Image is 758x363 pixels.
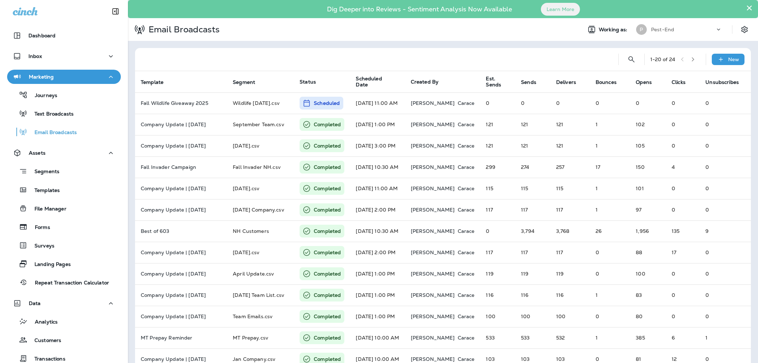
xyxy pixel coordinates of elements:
[636,143,644,149] span: Open rate:87% (Opens/Sends)
[596,79,617,85] span: Bounces
[350,327,405,348] td: [DATE] 10:00 AM
[738,23,751,36] button: Settings
[728,57,739,62] p: New
[700,92,751,114] td: 0
[700,178,751,199] td: 0
[314,185,341,192] p: Completed
[27,111,74,118] p: Text Broadcasts
[356,76,402,88] span: Scheduled Date
[233,313,273,320] span: Team Emails.csv
[141,122,221,127] p: Company Update | September 2025
[480,284,515,306] td: 116
[350,284,405,306] td: [DATE] 1:00 PM
[486,76,512,88] span: Est. Sends
[480,92,515,114] td: 0
[480,178,515,199] td: 115
[356,76,393,88] span: Scheduled Date
[672,313,675,320] span: 0
[411,207,455,213] p: [PERSON_NAME]
[458,292,475,298] p: Carace
[636,185,644,192] span: Open rate:88% (Opens/Sends)
[550,220,590,242] td: 3,768
[672,335,675,341] span: Click rate:2% (Clicks/Opens)
[233,79,255,85] span: Segment
[141,271,221,277] p: Company Update | April 2025
[233,292,284,298] span: March 2025 Team List.csv
[480,156,515,178] td: 299
[636,228,649,234] span: Open rate:52% (Opens/Sends)
[141,164,221,170] p: Fall Invader Campaign
[700,263,751,284] td: 0
[350,263,405,284] td: [DATE] 1:00 PM
[411,100,455,106] p: [PERSON_NAME]
[515,114,550,135] td: 121
[233,271,274,277] span: April Update.csv
[233,228,269,234] span: NH Customers
[411,143,455,149] p: [PERSON_NAME]
[672,164,675,170] span: Click rate:3% (Clicks/Opens)
[7,70,121,84] button: Marketing
[480,199,515,220] td: 117
[314,270,341,277] p: Completed
[590,242,630,263] td: 0
[350,114,405,135] td: [DATE] 1:00 PM
[636,292,642,298] span: Open rate:72% (Opens/Sends)
[314,334,341,341] p: Completed
[141,228,221,234] p: Best of 603
[550,92,590,114] td: 0
[672,185,675,192] span: 0
[28,92,57,99] p: Journeys
[233,356,275,362] span: Jan Company.csv
[458,186,475,191] p: Carace
[480,242,515,263] td: 117
[27,337,61,344] p: Customers
[700,199,751,220] td: 0
[350,135,405,156] td: [DATE] 3:00 PM
[550,284,590,306] td: 116
[141,314,221,319] p: Company Update | February 2025
[350,199,405,220] td: [DATE] 2:00 PM
[515,135,550,156] td: 121
[350,306,405,327] td: [DATE] 1:00 PM
[515,178,550,199] td: 115
[458,250,475,255] p: Carace
[550,178,590,199] td: 115
[651,27,674,32] p: Pest-End
[521,79,536,85] span: Sends
[350,156,405,178] td: [DATE] 10:30 AM
[7,146,121,160] button: Assets
[233,335,268,341] span: MT Prepay.csv
[458,143,475,149] p: Carace
[411,314,455,319] p: [PERSON_NAME]
[700,284,751,306] td: 0
[7,275,121,290] button: Repeat Transaction Calculator
[27,356,65,363] p: Transactions
[672,143,675,149] span: 0
[672,79,695,85] span: Clicks
[590,306,630,327] td: 0
[350,220,405,242] td: [DATE] 10:30 AM
[672,271,675,277] span: 0
[650,57,675,62] div: 1 - 20 of 24
[27,206,66,213] p: File Manager
[411,250,455,255] p: [PERSON_NAME]
[7,28,121,43] button: Dashboard
[515,242,550,263] td: 117
[636,313,643,320] span: Open rate:80% (Opens/Sends)
[314,142,341,149] p: Completed
[636,271,645,277] span: Open rate:84% (Opens/Sends)
[141,356,221,362] p: Company Update | January 2025
[590,92,630,114] td: 0
[141,143,221,149] p: Company Update | August 2025
[486,76,503,88] span: Est. Sends
[27,243,54,250] p: Surveys
[590,156,630,178] td: 17
[28,33,55,38] p: Dashboard
[411,122,455,127] p: [PERSON_NAME]
[7,164,121,179] button: Segments
[458,356,475,362] p: Carace
[233,121,284,128] span: September Team.csv
[29,300,41,306] p: Data
[636,79,661,85] span: Opens
[314,206,341,213] p: Completed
